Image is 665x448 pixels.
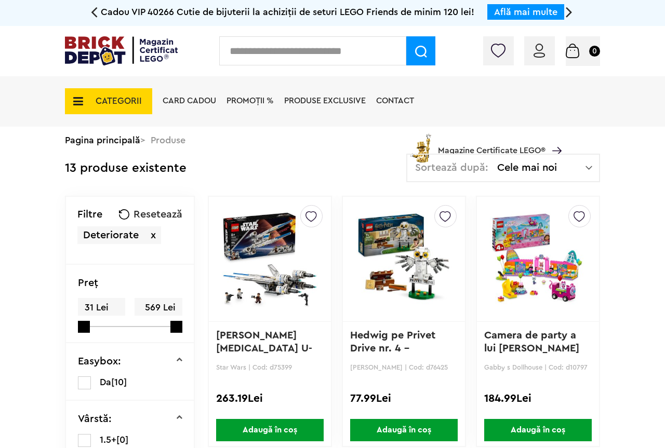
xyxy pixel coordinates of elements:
a: Află mai multe [494,7,557,17]
span: [10] [111,377,127,387]
div: 184.99Lei [484,392,592,405]
a: Card Cadou [163,97,216,105]
p: [PERSON_NAME] | Cod: d76425 [350,363,458,371]
p: Easybox: [78,356,121,366]
span: Resetează [134,209,182,220]
div: 263.19Lei [216,392,324,405]
img: Camera de party a lui Gabby - Ambalaj deteriorat [490,186,586,332]
a: Hedwig pe Privet Drive nr. 4 - [GEOGRAPHIC_DATA]... [350,330,465,366]
p: Filtre [77,209,102,220]
a: Produse exclusive [284,97,366,105]
span: Deteriorate [83,230,139,240]
a: [PERSON_NAME][MEDICAL_DATA] U-Wing a rebelilor - Amba... [216,330,312,379]
span: 31 Lei [78,298,125,317]
p: Preţ [78,278,98,288]
p: Vârstă: [78,414,112,424]
span: 1.5+ [100,435,116,444]
a: Contact [376,97,414,105]
span: Sortează după: [415,162,488,173]
a: Adaugă în coș [477,419,599,441]
span: x [151,230,156,240]
span: Magazine Certificate LEGO® [438,132,546,156]
p: Star Wars | Cod: d75399 [216,363,324,371]
a: Adaugă în coș [343,419,465,441]
a: PROMOȚII % [227,97,274,105]
span: Da [100,377,111,387]
span: Cadou VIP 40266 Cutie de bijuterii la achiziții de seturi LEGO Friends de minim 120 lei! [101,7,474,17]
div: 13 produse existente [65,154,187,183]
p: Gabby s Dollhouse | Cod: d10797 [484,363,592,371]
a: Camera de party a lui [PERSON_NAME] ... [484,330,582,366]
img: Hedwig pe Privet Drive nr. 4 - Ambalaj deteriorat [356,186,452,332]
span: Cele mai noi [497,162,586,173]
span: 569 Lei [135,298,182,317]
a: Magazine Certificate LEGO® [546,133,562,142]
span: Adaugă în coș [484,419,592,441]
div: 77.99Lei [350,392,458,405]
span: Adaugă în coș [216,419,324,441]
img: Nava stelara U-Wing a rebelilor - Ambalaj deteriorat [222,186,318,332]
span: Adaugă în coș [350,419,458,441]
small: 0 [589,46,600,57]
span: [0] [116,435,128,444]
a: Adaugă în coș [209,419,331,441]
span: CATEGORII [96,97,142,105]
